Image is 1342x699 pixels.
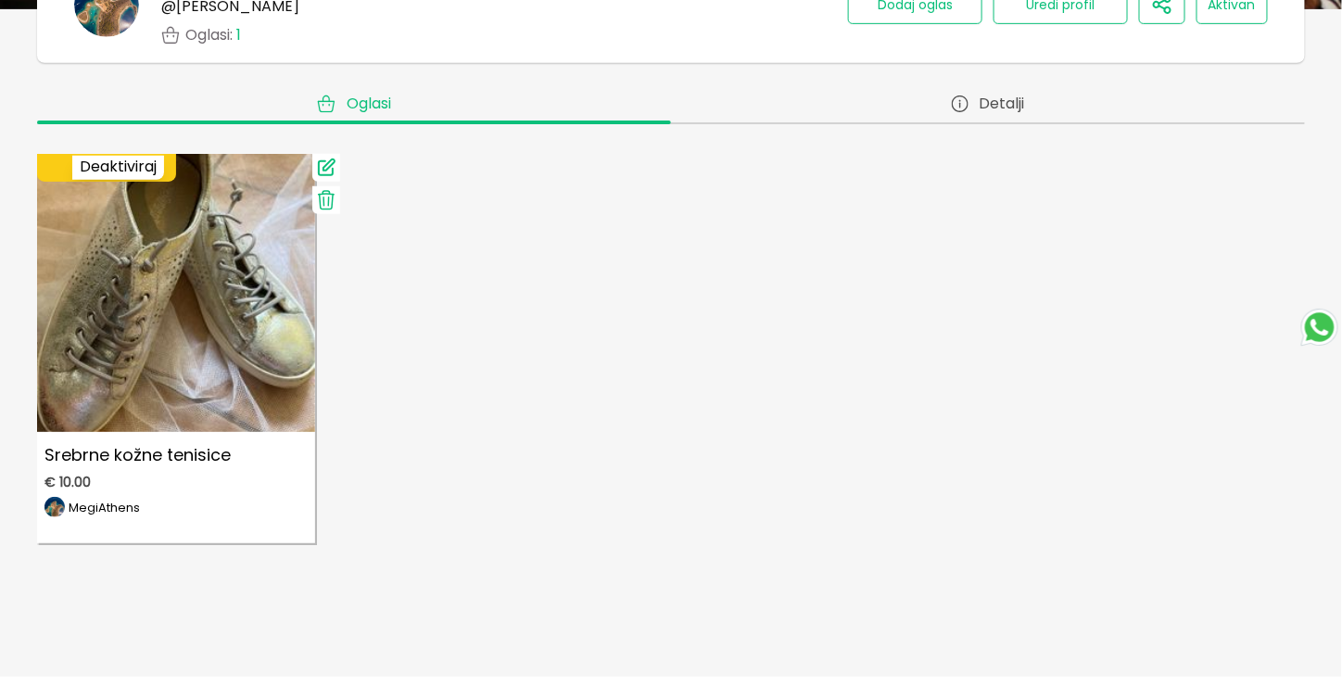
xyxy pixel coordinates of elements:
[37,154,315,432] img: Srebrne kožne tenisice
[980,95,1025,113] span: Detalji
[44,475,91,489] span: € 10.00
[44,497,65,517] img: image
[185,27,241,44] p: Oglasi :
[236,24,241,45] span: 1
[37,439,315,471] p: Srebrne kožne tenisice
[69,502,140,514] p: MegiAthens
[37,154,315,543] a: Srebrne kožne tenisiceSrebrne kožne tenisice€ 10.00imageMegiAthens
[347,95,391,113] span: Oglasi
